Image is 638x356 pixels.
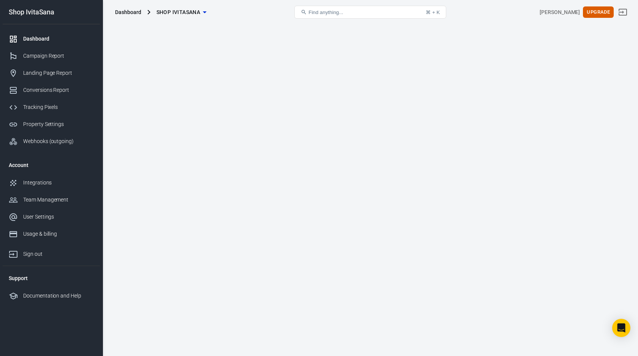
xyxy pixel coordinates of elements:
[3,82,100,99] a: Conversions Report
[3,30,100,47] a: Dashboard
[23,137,94,145] div: Webhooks (outgoing)
[23,230,94,238] div: Usage & billing
[3,208,100,225] a: User Settings
[23,250,94,258] div: Sign out
[294,6,446,19] button: Find anything...⌘ + K
[23,213,94,221] div: User Settings
[3,116,100,133] a: Property Settings
[3,99,100,116] a: Tracking Pixels
[23,86,94,94] div: Conversions Report
[23,196,94,204] div: Team Management
[426,9,440,15] div: ⌘ + K
[3,269,100,287] li: Support
[3,225,100,243] a: Usage & billing
[612,319,630,337] div: Open Intercom Messenger
[3,243,100,263] a: Sign out
[23,52,94,60] div: Campaign Report
[583,6,614,18] button: Upgrade
[23,292,94,300] div: Documentation and Help
[3,65,100,82] a: Landing Page Report
[23,69,94,77] div: Landing Page Report
[23,120,94,128] div: Property Settings
[23,103,94,111] div: Tracking Pixels
[3,191,100,208] a: Team Management
[156,8,201,17] span: Shop IvitaSana
[23,179,94,187] div: Integrations
[540,8,580,16] div: Account id: eTDPz4nC
[3,133,100,150] a: Webhooks (outgoing)
[3,9,100,16] div: Shop IvitaSana
[3,174,100,191] a: Integrations
[3,156,100,174] li: Account
[115,8,141,16] div: Dashboard
[3,47,100,65] a: Campaign Report
[308,9,343,15] span: Find anything...
[614,3,632,21] a: Sign out
[23,35,94,43] div: Dashboard
[153,5,210,19] button: Shop IvitaSana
